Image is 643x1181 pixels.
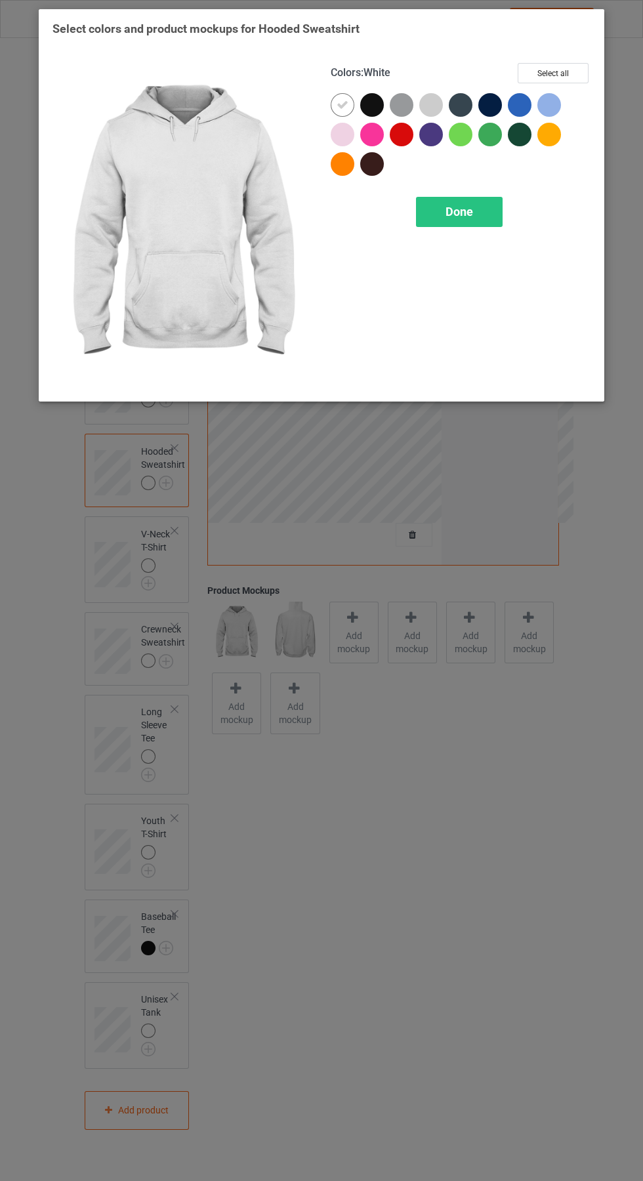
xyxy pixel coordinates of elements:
span: Colors [331,66,361,79]
span: Done [446,205,473,218]
span: Select colors and product mockups for Hooded Sweatshirt [52,22,360,35]
img: regular.jpg [52,63,312,388]
span: White [363,66,390,79]
h4: : [331,66,390,80]
button: Select all [518,63,589,83]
